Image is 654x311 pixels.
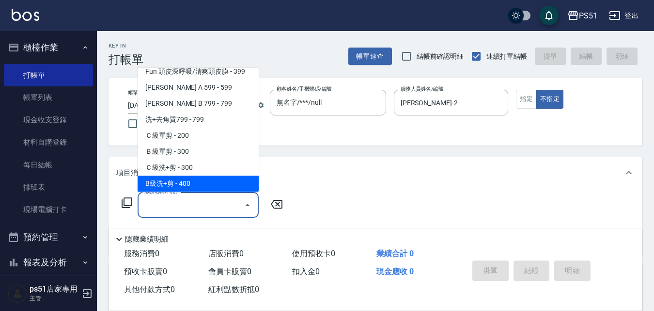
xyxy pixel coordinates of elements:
button: 預約管理 [4,225,93,250]
button: 指定 [516,90,537,109]
h3: 打帳單 [109,53,143,66]
span: 其他付款方式 0 [124,285,175,294]
span: Ｂ級單剪 - 300 [138,144,259,160]
a: 現金收支登錄 [4,109,93,131]
span: 連續打單結帳 [486,51,527,62]
label: 服務人員姓名/編號 [401,85,443,93]
button: 客戶管理 [4,275,93,300]
button: 櫃檯作業 [4,35,93,60]
h2: Key In [109,43,143,49]
button: 不指定 [536,90,563,109]
span: 洗+去角質799 - 799 [138,112,259,128]
span: [PERSON_NAME] B 799 - 799 [138,96,259,112]
a: 排班表 [4,176,93,198]
button: 帳單速查 [348,48,392,65]
label: 帳單日期 [128,89,148,97]
a: 帳單列表 [4,86,93,109]
button: PS51 [563,6,601,26]
button: 登出 [605,7,642,25]
span: Ｃ級洗+剪 - 300 [138,160,259,176]
button: save [539,6,559,25]
button: 報表及分析 [4,250,93,275]
a: 每日結帳 [4,154,93,176]
a: 現場電腦打卡 [4,198,93,221]
span: [PERSON_NAME] A 599 - 599 [138,80,259,96]
span: Fun 頭皮深呼吸/清爽頭皮膜 - 399 [138,64,259,80]
span: 店販消費 0 [208,249,244,258]
div: 項目消費 [109,157,642,188]
span: 業績合計 0 [376,249,414,258]
button: Close [240,197,255,213]
span: 會員卡販賣 0 [208,267,251,276]
span: 使用預收卡 0 [292,249,335,258]
span: 服務消費 0 [124,249,159,258]
p: 主管 [30,294,79,303]
img: Logo [12,9,39,21]
span: B級洗+剪 - 400 [138,176,259,192]
p: 項目消費 [116,168,145,178]
a: 材料自購登錄 [4,131,93,153]
h5: ps51店家專用 [30,284,79,294]
span: 扣入金 0 [292,267,320,276]
span: 紅利點數折抵 0 [208,285,259,294]
p: 隱藏業績明細 [125,234,169,245]
a: 打帳單 [4,64,93,86]
span: 結帳前確認明細 [417,51,464,62]
span: Ｃ級單剪 - 200 [138,128,259,144]
span: 免費剪髮 - 100 [138,192,259,208]
label: 顧客姓名/手機號碼/編號 [277,85,332,93]
img: Person [8,284,27,303]
span: 預收卡販賣 0 [124,267,167,276]
input: YYYY/MM/DD hh:mm [128,98,221,114]
div: PS51 [579,10,597,22]
span: 現金應收 0 [376,267,414,276]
